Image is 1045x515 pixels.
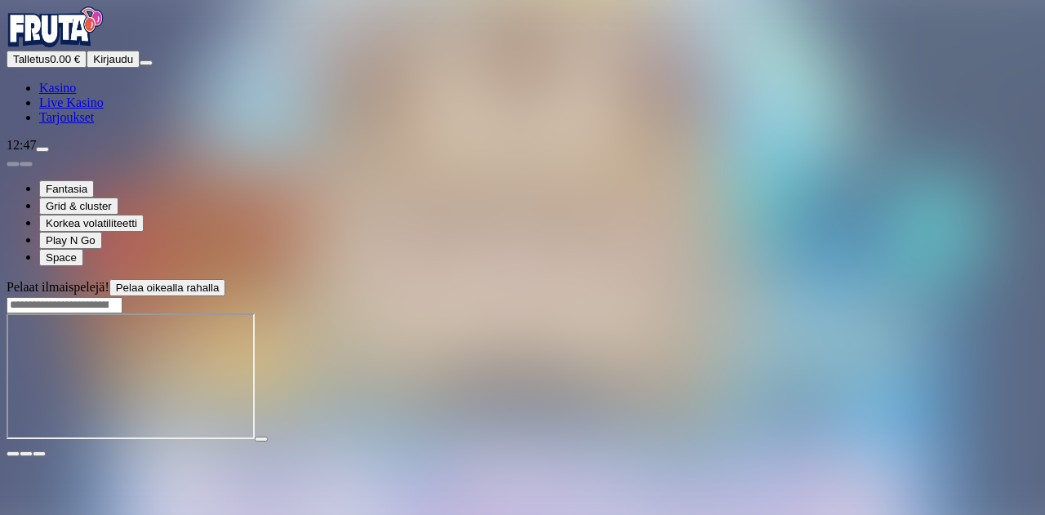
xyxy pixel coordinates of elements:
[87,51,140,68] button: Kirjaudu
[7,451,20,456] button: close icon
[140,60,153,65] button: menu
[7,138,36,152] span: 12:47
[36,147,49,152] button: live-chat
[46,200,112,212] span: Grid & cluster
[7,297,122,313] input: Search
[39,81,76,95] a: Kasino
[39,249,83,266] button: Space
[20,162,33,166] button: next slide
[46,234,96,246] span: Play N Go
[7,7,104,47] img: Fruta
[7,81,1038,125] nav: Main menu
[93,53,133,65] span: Kirjaudu
[39,232,102,249] button: Play N Go
[255,437,268,442] button: play icon
[39,215,144,232] button: Korkea volatiliteetti
[7,36,104,50] a: Fruta
[116,282,220,294] span: Pelaa oikealla rahalla
[7,162,20,166] button: prev slide
[39,180,94,198] button: Fantasia
[7,51,87,68] button: Talletusplus icon0.00 €
[46,183,87,195] span: Fantasia
[7,313,255,439] iframe: Reactoonz
[46,217,137,229] span: Korkea volatiliteetti
[39,198,118,215] button: Grid & cluster
[7,7,1038,125] nav: Primary
[39,95,104,109] a: Live Kasino
[39,110,94,124] a: Tarjoukset
[20,451,33,456] button: chevron-down icon
[7,279,1038,296] div: Pelaat ilmaispelejä!
[50,53,80,65] span: 0.00 €
[109,279,226,296] button: Pelaa oikealla rahalla
[46,251,77,264] span: Space
[13,53,50,65] span: Talletus
[33,451,46,456] button: fullscreen icon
